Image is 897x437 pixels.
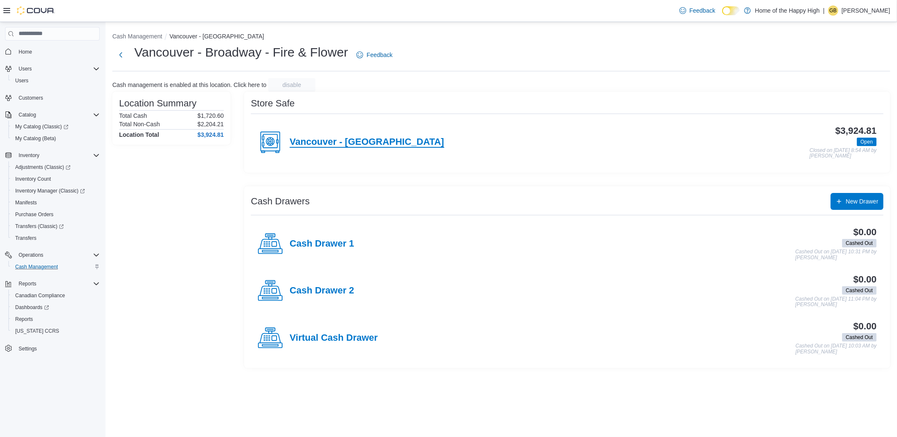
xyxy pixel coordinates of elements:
span: Purchase Orders [15,211,54,218]
a: My Catalog (Classic) [8,121,103,133]
span: GB [829,5,837,16]
a: Adjustments (Classic) [8,161,103,173]
p: Closed on [DATE] 8:54 AM by [PERSON_NAME] [810,148,877,159]
a: Transfers [12,233,40,243]
a: Transfers (Classic) [12,221,67,231]
a: My Catalog (Beta) [12,133,60,144]
p: $1,720.60 [198,112,224,119]
span: Inventory Manager (Classic) [12,186,100,196]
span: Users [15,64,100,74]
button: Cash Management [112,33,162,40]
a: Adjustments (Classic) [12,162,74,172]
button: Inventory Count [8,173,103,185]
h3: $3,924.81 [835,126,877,136]
button: Operations [15,250,47,260]
a: Feedback [676,2,719,19]
p: [PERSON_NAME] [842,5,890,16]
a: Inventory Manager (Classic) [8,185,103,197]
button: Inventory [15,150,43,160]
nav: Complex example [5,42,100,377]
p: Home of the Happy High [755,5,820,16]
button: Settings [2,342,103,354]
a: Home [15,47,35,57]
button: Canadian Compliance [8,290,103,301]
span: Customers [19,95,43,101]
button: Manifests [8,197,103,209]
span: Adjustments (Classic) [15,164,71,171]
span: Inventory Count [12,174,100,184]
a: Dashboards [12,302,52,312]
a: Feedback [353,46,396,63]
h4: Vancouver - [GEOGRAPHIC_DATA] [290,137,444,148]
a: Inventory Count [12,174,54,184]
h6: Total Non-Cash [119,121,160,128]
span: My Catalog (Beta) [15,135,56,142]
p: Cash management is enabled at this location. Click here to [112,81,266,88]
span: Inventory Count [15,176,51,182]
button: Catalog [15,110,39,120]
a: Settings [15,344,40,354]
span: Washington CCRS [12,326,100,336]
h3: Location Summary [119,98,196,109]
h4: Cash Drawer 2 [290,285,354,296]
button: Reports [2,278,103,290]
h4: Virtual Cash Drawer [290,333,378,344]
span: Manifests [15,199,37,206]
a: Canadian Compliance [12,290,68,301]
h1: Vancouver - Broadway - Fire & Flower [134,44,348,61]
span: Cashed Out [846,334,873,341]
span: Cash Management [12,262,100,272]
button: Catalog [2,109,103,121]
span: Feedback [367,51,392,59]
button: Users [8,75,103,87]
span: Settings [19,345,37,352]
img: Cova [17,6,55,15]
p: Cashed Out on [DATE] 10:03 AM by [PERSON_NAME] [796,343,877,355]
a: Customers [15,93,46,103]
span: Reports [19,280,36,287]
span: Inventory Manager (Classic) [15,187,85,194]
a: Cash Management [12,262,61,272]
div: Giovanna Barros [828,5,838,16]
span: Users [19,65,32,72]
button: Purchase Orders [8,209,103,220]
h4: Cash Drawer 1 [290,239,354,250]
span: Users [12,76,100,86]
span: Settings [15,343,100,353]
span: Transfers [15,235,36,242]
span: Open [857,138,877,146]
span: Operations [19,252,43,258]
h4: $3,924.81 [198,131,224,138]
span: Purchase Orders [12,209,100,220]
span: My Catalog (Beta) [12,133,100,144]
a: [US_STATE] CCRS [12,326,63,336]
a: Manifests [12,198,40,208]
button: Users [15,64,35,74]
span: Catalog [19,111,36,118]
h3: Store Safe [251,98,295,109]
span: Reports [15,279,100,289]
a: Inventory Manager (Classic) [12,186,88,196]
h3: $0.00 [854,274,877,285]
span: Transfers (Classic) [15,223,64,230]
button: disable [268,78,315,92]
span: Cashed Out [846,239,873,247]
button: Home [2,46,103,58]
span: My Catalog (Classic) [15,123,68,130]
span: Dark Mode [722,15,723,16]
h3: Cash Drawers [251,196,310,206]
span: Dashboards [12,302,100,312]
button: [US_STATE] CCRS [8,325,103,337]
span: Inventory [15,150,100,160]
span: Cashed Out [842,333,877,342]
span: Canadian Compliance [12,290,100,301]
span: Feedback [690,6,715,15]
span: Dashboards [15,304,49,311]
span: Open [861,138,873,146]
button: My Catalog (Beta) [8,133,103,144]
input: Dark Mode [722,6,740,15]
p: | [823,5,825,16]
h3: $0.00 [854,321,877,331]
a: Transfers (Classic) [8,220,103,232]
p: Cashed Out on [DATE] 10:31 PM by [PERSON_NAME] [795,249,877,261]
